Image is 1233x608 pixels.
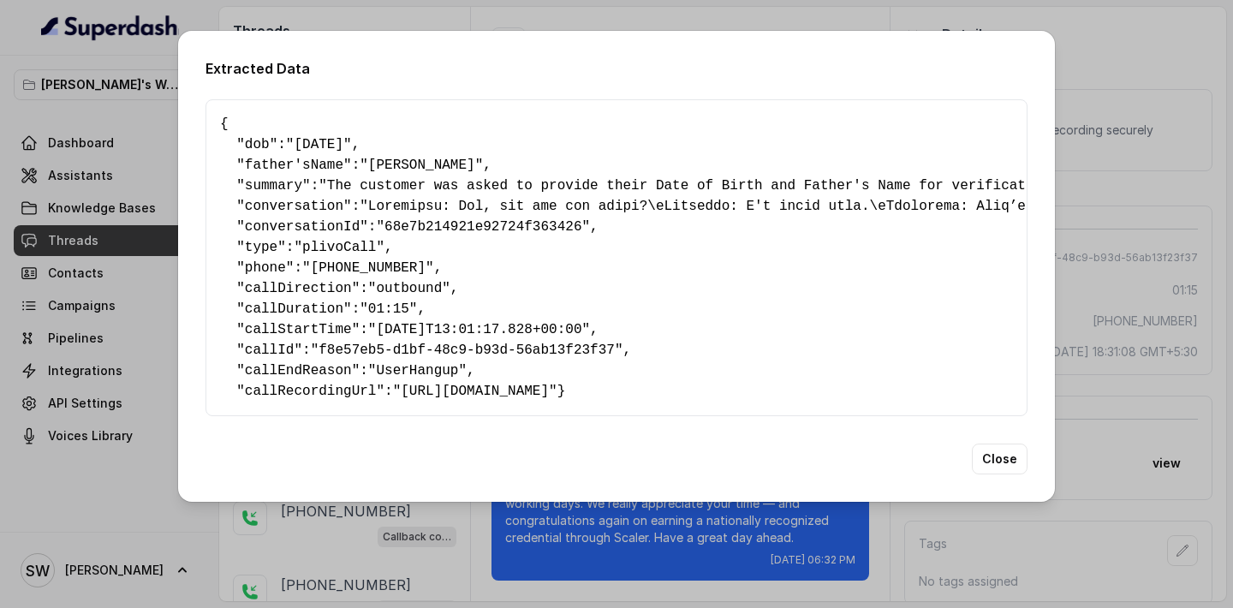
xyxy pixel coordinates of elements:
[245,384,377,399] span: callRecordingUrl
[302,260,434,276] span: "[PHONE_NUMBER]"
[286,137,352,152] span: "[DATE]"
[245,178,302,194] span: summary
[220,114,1013,402] pre: { " ": , " ": , " ": , " ": , " ": , " ": , " ": , " ": , " ": , " ": , " ": , " ": , " ": }
[311,343,623,358] span: "f8e57eb5-d1bf-48c9-b93d-56ab13f23f37"
[245,301,343,317] span: callDuration
[368,281,450,296] span: "outbound"
[368,363,467,379] span: "UserHangup"
[245,281,352,296] span: callDirection
[245,322,352,337] span: callStartTime
[376,219,590,235] span: "68e7b214921e92724f363426"
[294,240,384,255] span: "plivoCall"
[245,260,286,276] span: phone
[245,137,270,152] span: dob
[245,240,277,255] span: type
[245,199,343,214] span: conversation
[245,343,295,358] span: callId
[360,301,417,317] span: "01:15"
[368,322,590,337] span: "[DATE]T13:01:17.828+00:00"
[360,158,483,173] span: "[PERSON_NAME]"
[205,58,1027,79] h2: Extracted Data
[245,158,343,173] span: father'sName
[393,384,557,399] span: "[URL][DOMAIN_NAME]"
[245,219,360,235] span: conversationId
[972,444,1027,474] button: Close
[245,363,352,379] span: callEndReason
